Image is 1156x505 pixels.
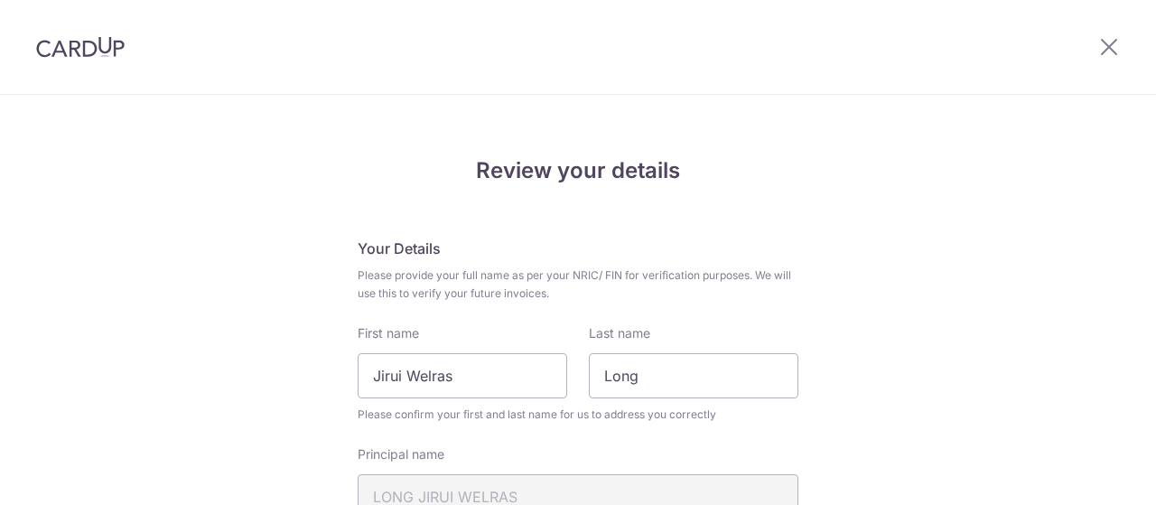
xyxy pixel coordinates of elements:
img: CardUp [36,36,125,58]
label: Principal name [358,445,444,463]
label: First name [358,324,419,342]
iframe: Opens a widget where you can find more information [1040,451,1138,496]
input: First Name [358,353,567,398]
span: Please confirm your first and last name for us to address you correctly [358,406,798,424]
h5: Your Details [358,238,798,259]
h4: Review your details [358,154,798,187]
span: Please provide your full name as per your NRIC/ FIN for verification purposes. We will use this t... [358,267,798,303]
label: Last name [589,324,650,342]
input: Last name [589,353,798,398]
